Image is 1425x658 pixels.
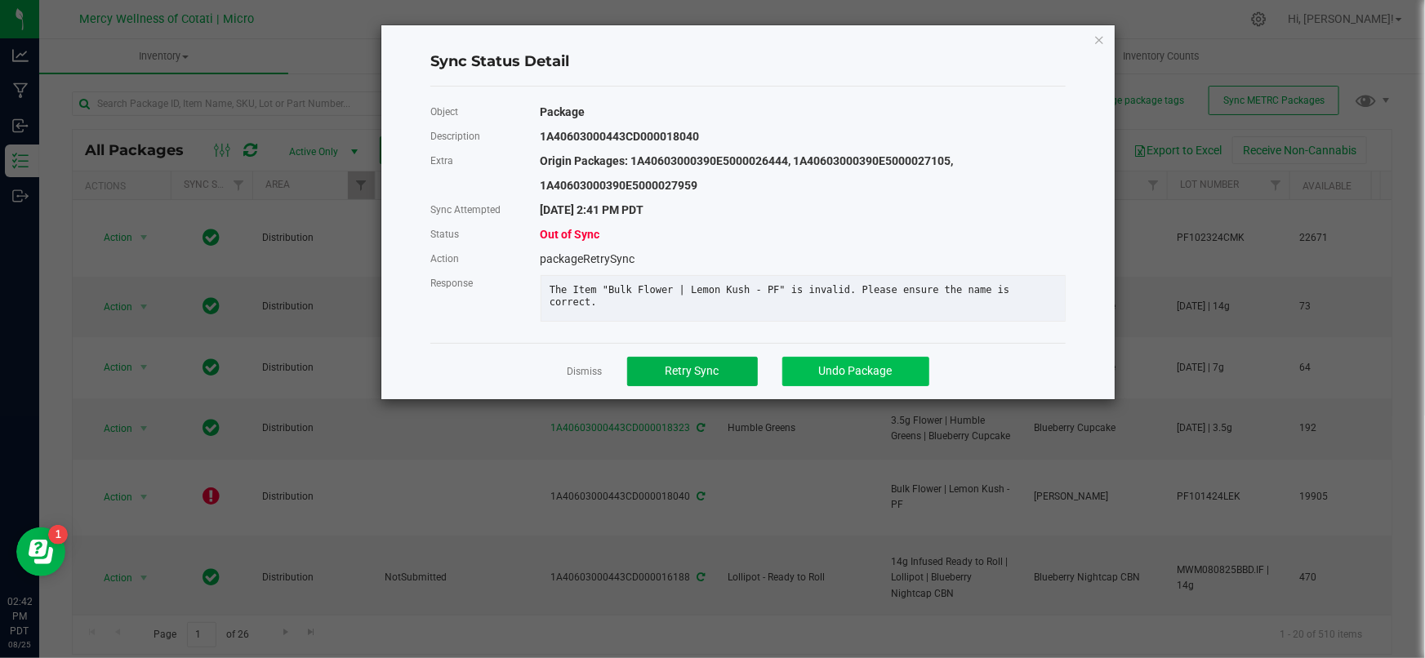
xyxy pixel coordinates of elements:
[568,365,603,379] a: Dismiss
[541,228,600,241] span: Out of Sync
[418,100,528,124] div: Object
[666,364,719,377] span: Retry Sync
[627,357,758,386] button: Retry Sync
[528,124,1078,149] div: 1A40603000443CD000018040
[430,51,1066,73] h4: Sync Status Detail
[537,284,1069,309] div: The Item "Bulk Flower | Lemon Kush - PF" is invalid. Please ensure the name is correct.
[16,527,65,576] iframe: Resource center
[528,149,1078,198] div: Origin Packages: 1A40603000390E5000026444, 1A40603000390E5000027105, 1A40603000390E5000027959
[418,198,528,222] div: Sync Attempted
[1093,29,1105,49] button: Close
[418,271,528,296] div: Response
[418,222,528,247] div: Status
[418,247,528,271] div: Action
[418,124,528,149] div: Description
[528,198,1078,222] div: [DATE] 2:41 PM PDT
[819,364,893,377] span: Undo Package
[782,357,929,386] button: Undo Package
[528,100,1078,124] div: Package
[528,247,1078,271] div: packageRetrySync
[48,525,68,545] iframe: Resource center unread badge
[418,149,528,173] div: Extra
